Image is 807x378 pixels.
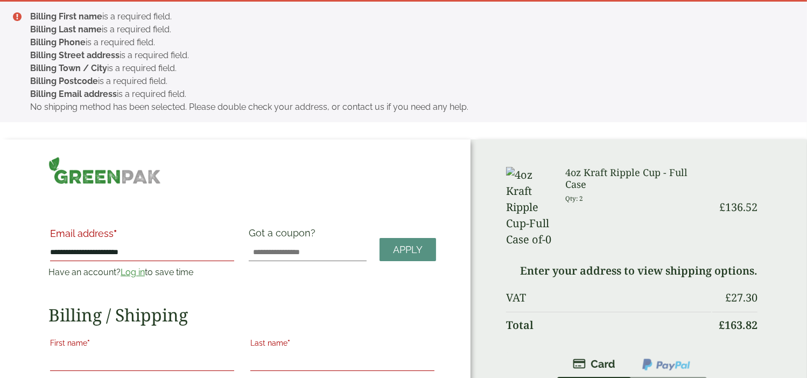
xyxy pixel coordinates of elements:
[249,227,320,244] label: Got a coupon?
[30,76,98,86] strong: Billing Postcode
[506,258,757,284] td: Enter your address to view shipping options.
[30,11,102,22] strong: Billing First name
[506,312,711,338] th: Total
[114,228,117,239] abbr: required
[87,339,90,347] abbr: required
[719,200,725,214] span: £
[393,244,423,256] span: Apply
[30,10,790,23] li: is a required field.
[250,335,434,354] label: Last name
[50,335,234,354] label: First name
[506,167,552,248] img: 4oz Kraft Ripple Cup-Full Case of-0
[30,49,790,62] li: is a required field.
[380,238,436,261] a: Apply
[30,62,790,75] li: is a required field.
[48,157,161,184] img: GreenPak Supplies
[725,290,731,305] span: £
[30,36,790,49] li: is a required field.
[30,63,107,73] strong: Billing Town / City
[50,229,234,244] label: Email address
[506,285,711,311] th: VAT
[719,200,757,214] bdi: 136.52
[287,339,290,347] abbr: required
[30,89,117,99] strong: Billing Email address
[566,167,711,190] h3: 4oz Kraft Ripple Cup - Full Case
[30,50,120,60] strong: Billing Street address
[121,267,145,277] a: Log in
[573,358,615,370] img: stripe.png
[641,358,691,372] img: ppcp-gateway.png
[48,266,236,279] p: Have an account? to save time
[48,305,436,325] h2: Billing / Shipping
[30,101,790,114] li: No shipping method has been selected. Please double check your address, or contact us if you need...
[719,318,725,332] span: £
[30,37,86,47] strong: Billing Phone
[719,318,757,332] bdi: 163.82
[30,24,102,34] strong: Billing Last name
[566,194,584,202] small: Qty: 2
[725,290,757,305] bdi: 27.30
[30,88,790,101] li: is a required field.
[30,75,790,88] li: is a required field.
[30,23,790,36] li: is a required field.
